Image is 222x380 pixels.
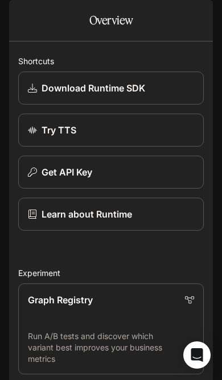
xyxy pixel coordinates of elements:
[18,198,204,231] a: Learn about Runtime
[18,72,204,105] a: Download Runtime SDK
[28,293,93,307] p: Graph Registry
[18,114,204,147] a: Try TTS
[42,207,132,221] p: Learn about Runtime
[183,341,211,369] div: Open Intercom Messenger
[89,9,133,32] h1: Overview
[18,55,204,67] h2: Shortcuts
[42,165,92,179] p: Get API Key
[28,331,194,365] p: Run A/B tests and discover which variant best improves your business metrics
[18,283,204,374] a: Graph RegistryRun A/B tests and discover which variant best improves your business metrics
[42,123,76,137] p: Try TTS
[18,156,204,189] button: Get API Key
[42,81,145,95] p: Download Runtime SDK
[18,267,204,279] h2: Experiment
